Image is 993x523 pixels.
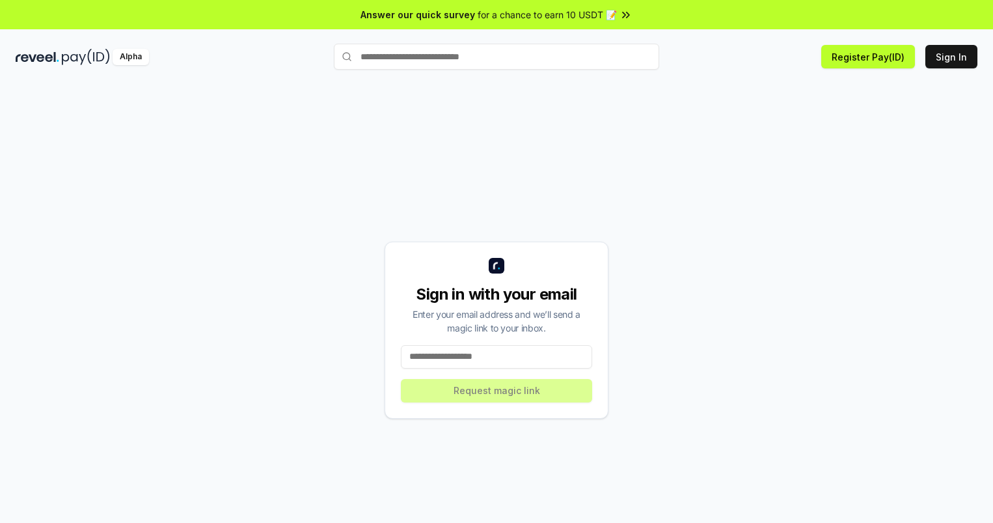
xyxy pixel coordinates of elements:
div: Alpha [113,49,149,65]
span: Answer our quick survey [360,8,475,21]
img: logo_small [489,258,504,274]
img: reveel_dark [16,49,59,65]
img: pay_id [62,49,110,65]
button: Register Pay(ID) [821,45,915,68]
button: Sign In [925,45,977,68]
div: Sign in with your email [401,284,592,305]
div: Enter your email address and we’ll send a magic link to your inbox. [401,307,592,335]
span: for a chance to earn 10 USDT 📝 [478,8,617,21]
